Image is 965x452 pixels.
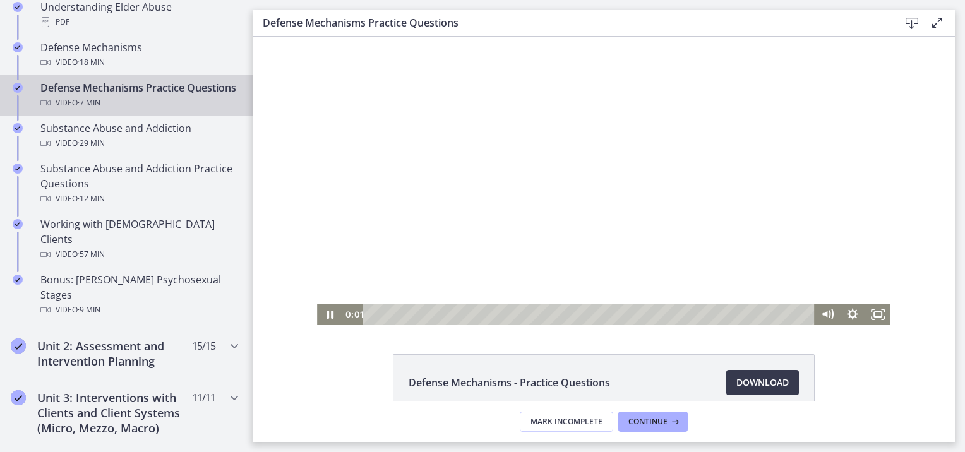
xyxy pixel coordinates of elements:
[40,247,237,262] div: Video
[520,412,613,432] button: Mark Incomplete
[628,417,668,427] span: Continue
[37,390,191,436] h2: Unit 3: Interventions with Clients and Client Systems (Micro, Mezzo, Macro)
[13,123,23,133] i: Completed
[40,217,237,262] div: Working with [DEMOGRAPHIC_DATA] Clients
[192,390,215,405] span: 11 / 11
[78,95,100,110] span: · 7 min
[618,412,688,432] button: Continue
[263,15,879,30] h3: Defense Mechanisms Practice Questions
[78,55,105,70] span: · 18 min
[613,267,638,288] button: Fullscreen
[40,191,237,206] div: Video
[530,417,602,427] span: Mark Incomplete
[736,375,789,390] span: Download
[562,267,587,288] button: Mute
[40,15,237,30] div: PDF
[13,219,23,229] i: Completed
[78,191,105,206] span: · 12 min
[253,37,955,325] iframe: Video Lesson
[40,161,237,206] div: Substance Abuse and Addiction Practice Questions
[726,370,799,395] a: Download
[40,121,237,151] div: Substance Abuse and Addiction
[13,164,23,174] i: Completed
[13,2,23,12] i: Completed
[37,338,191,369] h2: Unit 2: Assessment and Intervention Planning
[40,272,237,318] div: Bonus: [PERSON_NAME] Psychosexual Stages
[40,136,237,151] div: Video
[13,42,23,52] i: Completed
[11,338,26,354] i: Completed
[409,375,610,390] span: Defense Mechanisms - Practice Questions
[40,40,237,70] div: Defense Mechanisms
[78,136,105,151] span: · 29 min
[40,55,237,70] div: Video
[40,302,237,318] div: Video
[192,338,215,354] span: 15 / 15
[78,247,105,262] span: · 57 min
[11,390,26,405] i: Completed
[40,80,237,110] div: Defense Mechanisms Practice Questions
[40,95,237,110] div: Video
[13,275,23,285] i: Completed
[78,302,100,318] span: · 9 min
[587,267,613,288] button: Show settings menu
[13,83,23,93] i: Completed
